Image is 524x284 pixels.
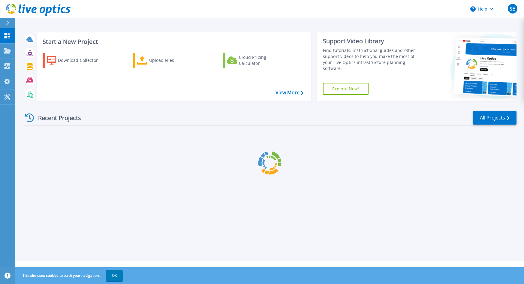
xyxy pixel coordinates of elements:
[106,270,123,281] button: OK
[133,53,200,68] a: Upload Files
[473,111,516,125] a: All Projects
[323,37,424,45] div: Support Video Library
[323,83,369,95] a: Explore Now!
[323,47,424,71] div: Find tutorials, instructional guides and other support videos to help you make the most of your L...
[58,54,106,66] div: Download Collector
[149,54,197,66] div: Upload Files
[276,90,303,95] a: View More
[223,53,290,68] a: Cloud Pricing Calculator
[23,110,89,125] div: Recent Projects
[43,53,110,68] a: Download Collector
[17,270,123,281] span: This site uses cookies to track your navigation.
[510,6,515,11] span: SE
[43,38,303,45] h3: Start a New Project
[239,54,287,66] div: Cloud Pricing Calculator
